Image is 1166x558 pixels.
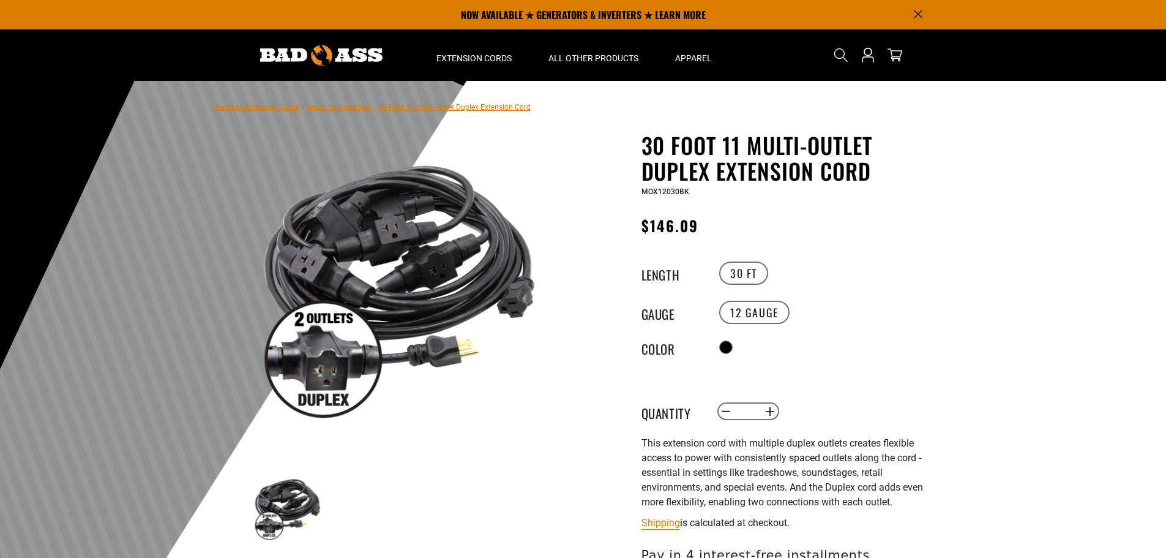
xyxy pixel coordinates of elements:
[418,29,530,81] summary: Extension Cords
[373,103,376,111] span: ›
[641,404,703,420] label: Quantity
[548,53,638,64] span: All Other Products
[641,517,680,529] a: Shipping
[252,472,323,543] img: black
[260,45,383,66] img: Bad Ass Extension Cords
[657,29,730,81] summary: Apparel
[530,29,657,81] summary: All Other Products
[675,53,712,64] span: Apparel
[641,304,703,320] legend: Gauge
[641,265,703,281] legend: Length
[719,262,768,285] label: 30 FT
[641,437,923,508] span: This extension cord with multiple duplex outlets creates flexible access to power with consistent...
[216,103,299,111] a: Bad Ass Extension Cords
[831,45,851,65] summary: Search
[306,103,371,111] a: Return to Collection
[301,103,304,111] span: ›
[252,135,547,430] img: black
[216,99,531,114] nav: breadcrumbs
[436,53,512,64] span: Extension Cords
[719,301,790,324] label: 12 Gauge
[641,339,703,355] legend: Color
[641,132,941,184] h1: 30 Foot 11 Multi-Outlet Duplex Extension Cord
[641,214,699,236] span: $146.09
[641,515,941,531] div: is calculated at checkout.
[641,187,689,196] span: MOX12030BK
[378,103,531,111] span: 30 Foot 11 Multi-Outlet Duplex Extension Cord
